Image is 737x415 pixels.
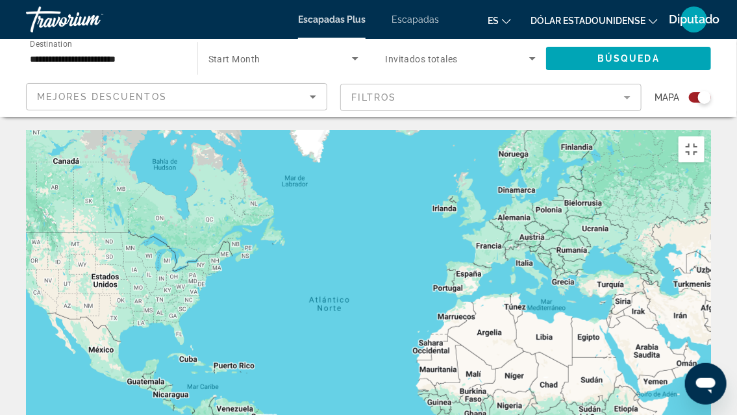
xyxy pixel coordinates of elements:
[26,3,156,36] a: Travorium
[669,12,719,26] font: Diputado
[597,53,660,64] span: Búsqueda
[488,11,511,30] button: Cambiar idioma
[298,14,366,25] a: Escapadas Plus
[531,16,645,26] font: Dólar estadounidense
[37,89,316,105] mat-select: Sort by
[488,16,499,26] font: es
[208,54,260,64] span: Start Month
[679,136,705,162] button: Cambiar a la vista en pantalla completa
[677,6,711,33] button: Menú de usuario
[392,14,439,25] a: Escapadas
[655,88,679,107] span: Mapa
[685,363,727,405] iframe: Botón para iniciar la ventana de mensajería
[30,40,72,49] span: Destination
[531,11,658,30] button: Cambiar moneda
[546,47,711,70] button: Búsqueda
[37,92,167,102] span: Mejores descuentos
[340,83,642,112] button: Filter
[386,54,458,64] span: Invitados totales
